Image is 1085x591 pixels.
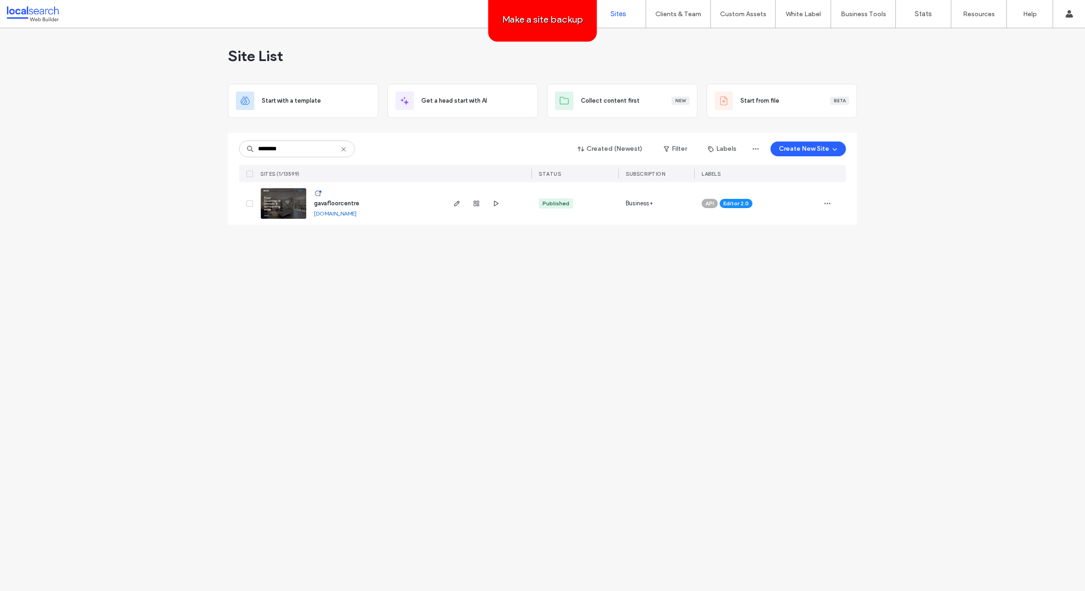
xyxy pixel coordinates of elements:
div: Start from fileBeta [707,84,857,118]
button: Create New Site [771,142,846,156]
span: Get a head start with AI [421,96,487,105]
span: API [705,199,714,208]
span: Business+ [626,199,653,208]
span: Collect content first [581,96,640,105]
label: Resources [963,10,995,18]
span: LABELS [702,171,721,177]
div: Published [542,199,569,208]
span: STATUS [539,171,561,177]
button: Labels [700,142,745,156]
span: Start with a template [262,96,321,105]
label: Help [1023,10,1037,18]
div: New [672,97,690,105]
button: Created (Newest) [570,142,651,156]
span: Editor 2.0 [723,199,749,208]
label: White Label [786,10,821,18]
div: Get a head start with AI [388,84,538,118]
span: Site List [228,47,283,65]
span: SUBSCRIPTION [626,171,665,177]
span: SITES (1/13599) [260,171,300,177]
label: Clients & Team [655,10,701,18]
button: Filter [654,142,696,156]
label: Custom Assets [720,10,766,18]
div: Start with a template [228,84,378,118]
div: Beta [830,97,849,105]
label: Business Tools [841,10,886,18]
label: Sites [610,10,626,18]
a: [DOMAIN_NAME] [314,210,357,217]
a: gavafloorcentre [314,200,359,207]
span: Start from file [740,96,779,105]
label: Stats [915,10,932,18]
div: Collect content firstNew [547,84,697,118]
